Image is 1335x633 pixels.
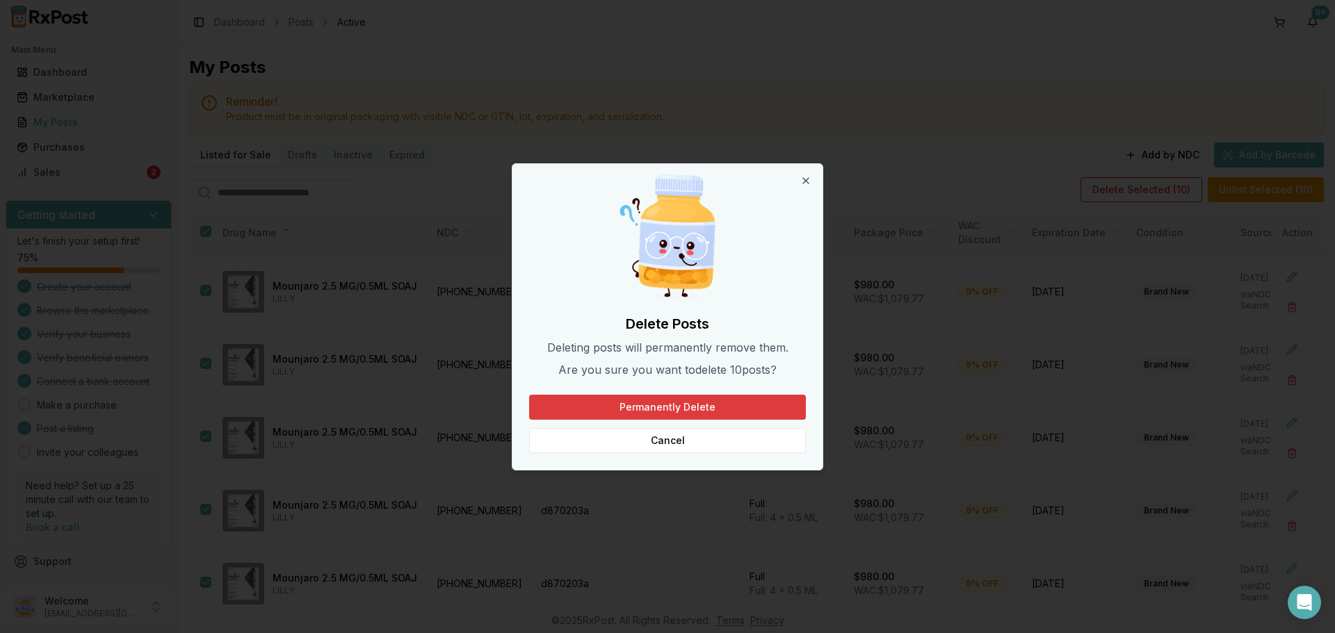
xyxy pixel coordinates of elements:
[529,428,806,453] button: Cancel
[529,314,806,334] h2: Delete Posts
[529,339,806,356] p: Deleting posts will permanently remove them.
[529,395,806,420] button: Permanently Delete
[601,170,734,303] img: Curious Pill Bottle
[529,361,806,378] p: Are you sure you want to delete 10 post s ?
